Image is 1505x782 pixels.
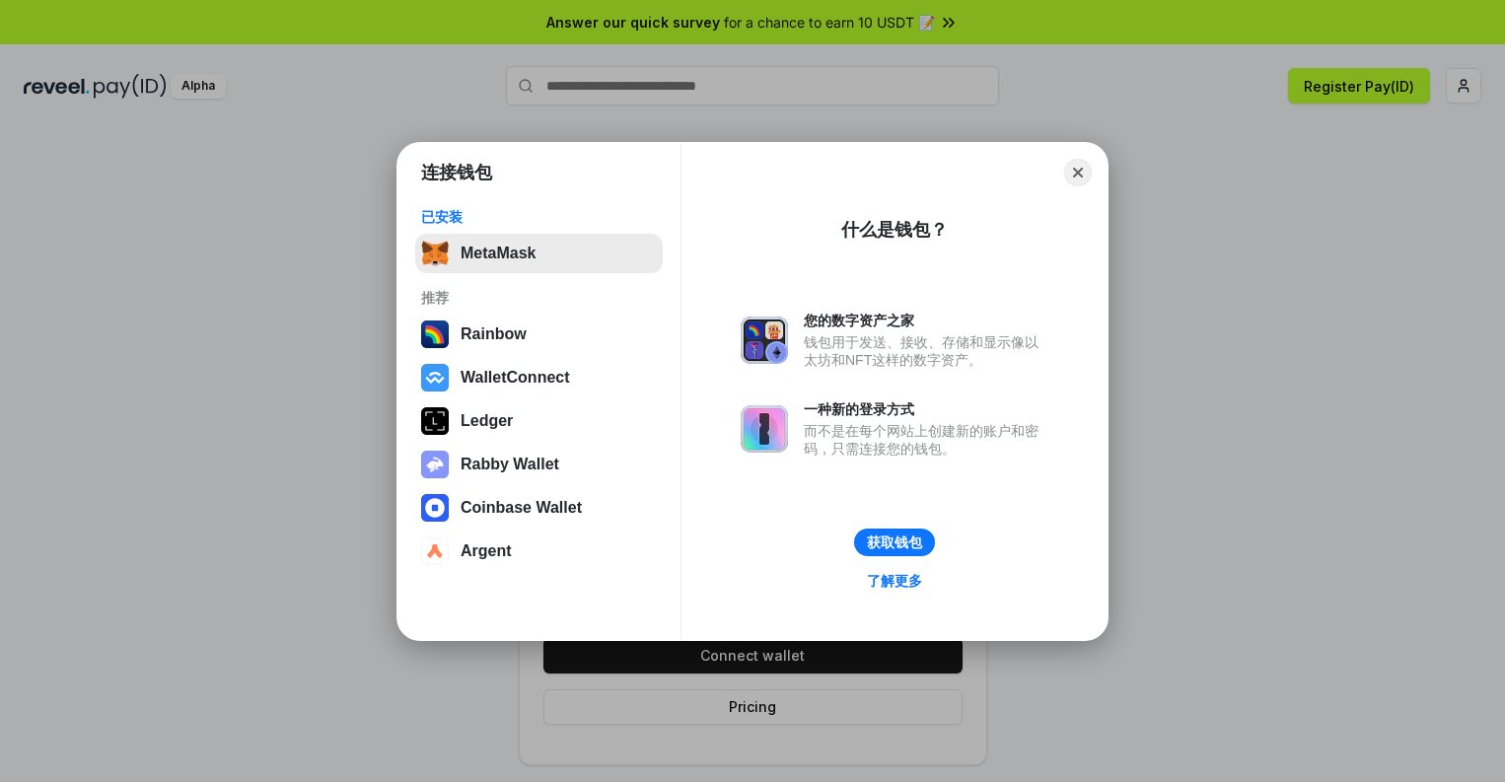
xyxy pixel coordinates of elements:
img: svg+xml,%3Csvg%20xmlns%3D%22http%3A%2F%2Fwww.w3.org%2F2000%2Fsvg%22%20fill%3D%22none%22%20viewBox... [741,405,788,453]
div: WalletConnect [461,369,570,387]
div: MetaMask [461,245,536,262]
div: 钱包用于发送、接收、存储和显示像以太坊和NFT这样的数字资产。 [804,333,1048,369]
div: Rainbow [461,325,527,343]
img: svg+xml,%3Csvg%20width%3D%2228%22%20height%3D%2228%22%20viewBox%3D%220%200%2028%2028%22%20fill%3D... [421,494,449,522]
img: svg+xml,%3Csvg%20xmlns%3D%22http%3A%2F%2Fwww.w3.org%2F2000%2Fsvg%22%20fill%3D%22none%22%20viewBox... [741,317,788,364]
div: Ledger [461,412,513,430]
button: Coinbase Wallet [415,488,663,528]
button: Rabby Wallet [415,445,663,484]
img: svg+xml,%3Csvg%20xmlns%3D%22http%3A%2F%2Fwww.w3.org%2F2000%2Fsvg%22%20width%3D%2228%22%20height%3... [421,407,449,435]
img: svg+xml,%3Csvg%20xmlns%3D%22http%3A%2F%2Fwww.w3.org%2F2000%2Fsvg%22%20fill%3D%22none%22%20viewBox... [421,451,449,478]
button: MetaMask [415,234,663,273]
img: svg+xml,%3Csvg%20width%3D%2228%22%20height%3D%2228%22%20viewBox%3D%220%200%2028%2028%22%20fill%3D... [421,537,449,565]
div: 您的数字资产之家 [804,312,1048,329]
div: 而不是在每个网站上创建新的账户和密码，只需连接您的钱包。 [804,422,1048,458]
button: WalletConnect [415,358,663,397]
a: 了解更多 [855,568,934,594]
div: 了解更多 [867,572,922,590]
button: Ledger [415,401,663,441]
img: svg+xml,%3Csvg%20width%3D%22120%22%20height%3D%22120%22%20viewBox%3D%220%200%20120%20120%22%20fil... [421,320,449,348]
button: Rainbow [415,315,663,354]
h1: 连接钱包 [421,161,492,184]
button: Close [1064,159,1092,186]
img: svg+xml,%3Csvg%20width%3D%2228%22%20height%3D%2228%22%20viewBox%3D%220%200%2028%2028%22%20fill%3D... [421,364,449,391]
button: 获取钱包 [854,529,935,556]
img: svg+xml,%3Csvg%20fill%3D%22none%22%20height%3D%2233%22%20viewBox%3D%220%200%2035%2033%22%20width%... [421,240,449,267]
div: 获取钱包 [867,533,922,551]
div: 一种新的登录方式 [804,400,1048,418]
div: 推荐 [421,289,657,307]
div: Argent [461,542,512,560]
div: Rabby Wallet [461,456,559,473]
div: 已安装 [421,208,657,226]
div: 什么是钱包？ [841,218,948,242]
button: Argent [415,532,663,571]
div: Coinbase Wallet [461,499,582,517]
